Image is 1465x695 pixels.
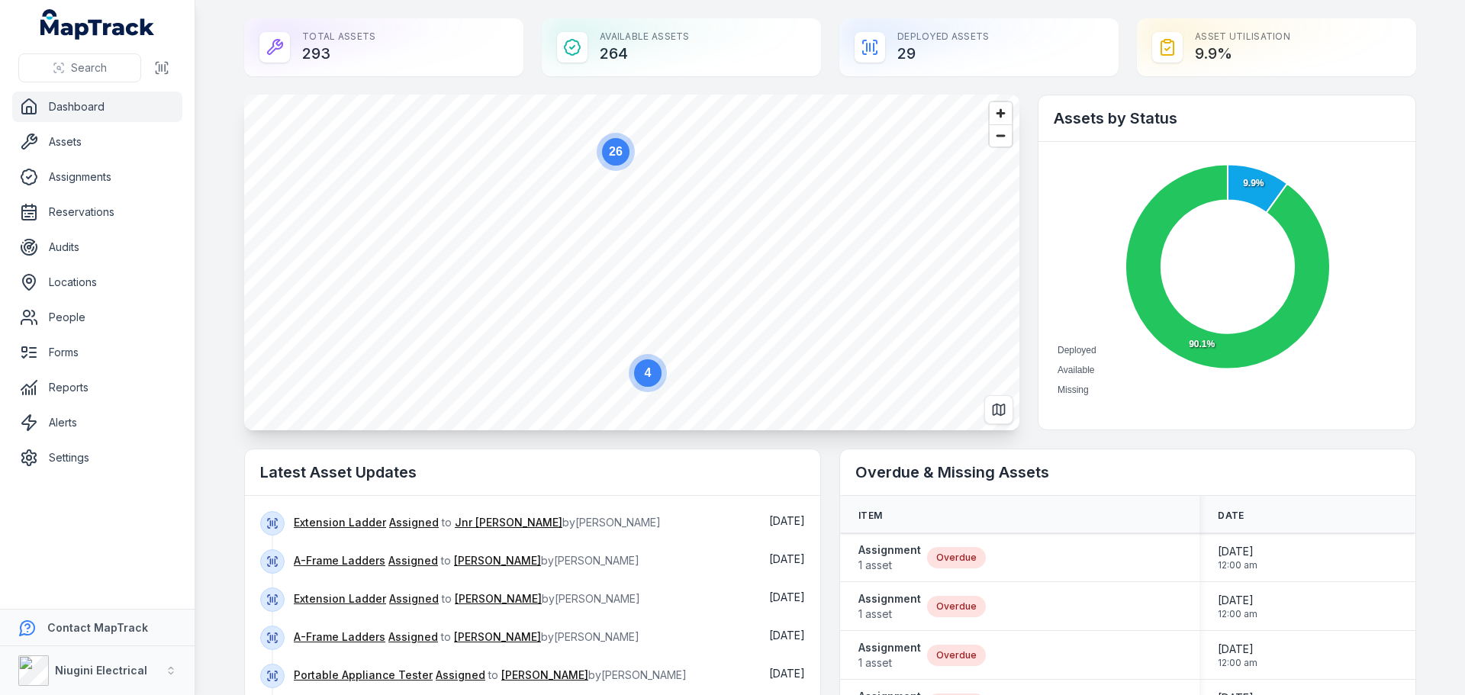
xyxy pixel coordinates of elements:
[294,591,386,607] a: Extension Ladder
[294,668,687,681] span: to by [PERSON_NAME]
[1218,510,1244,522] span: Date
[769,629,805,642] span: [DATE]
[1218,559,1257,571] span: 12:00 am
[769,514,805,527] time: 9/8/2025, 9:50:44 AM
[858,510,882,522] span: Item
[1218,544,1257,571] time: 4/30/2025, 12:00:00 AM
[769,629,805,642] time: 9/8/2025, 9:46:22 AM
[858,607,921,622] span: 1 asset
[855,462,1400,483] h2: Overdue & Missing Assets
[1218,593,1257,620] time: 4/30/2025, 12:00:00 AM
[1218,593,1257,608] span: [DATE]
[389,591,439,607] a: Assigned
[1058,385,1089,395] span: Missing
[858,542,921,573] a: Assignment1 asset
[858,655,921,671] span: 1 asset
[47,621,148,634] strong: Contact MapTrack
[12,92,182,122] a: Dashboard
[436,668,485,683] a: Assigned
[769,590,805,603] span: [DATE]
[984,395,1013,424] button: Switch to Map View
[1058,345,1096,356] span: Deployed
[769,667,805,680] time: 9/5/2025, 8:45:19 AM
[12,267,182,298] a: Locations
[1218,657,1257,669] span: 12:00 am
[1218,642,1257,669] time: 4/30/2025, 12:00:00 AM
[454,629,541,645] a: [PERSON_NAME]
[501,668,588,683] a: [PERSON_NAME]
[858,591,921,622] a: Assignment1 asset
[990,102,1012,124] button: Zoom in
[244,95,1019,430] canvas: Map
[294,592,640,605] span: to by [PERSON_NAME]
[858,640,921,655] strong: Assignment
[927,596,986,617] div: Overdue
[294,554,639,567] span: to by [PERSON_NAME]
[858,558,921,573] span: 1 asset
[990,124,1012,146] button: Zoom out
[12,162,182,192] a: Assignments
[455,591,542,607] a: [PERSON_NAME]
[769,552,805,565] span: [DATE]
[769,552,805,565] time: 9/8/2025, 9:49:21 AM
[858,591,921,607] strong: Assignment
[12,232,182,262] a: Audits
[769,667,805,680] span: [DATE]
[294,516,661,529] span: to by [PERSON_NAME]
[645,366,652,379] text: 4
[12,127,182,157] a: Assets
[294,630,639,643] span: to by [PERSON_NAME]
[927,547,986,568] div: Overdue
[18,53,141,82] button: Search
[294,668,433,683] a: Portable Appliance Tester
[12,337,182,368] a: Forms
[927,645,986,666] div: Overdue
[858,542,921,558] strong: Assignment
[388,629,438,645] a: Assigned
[455,515,562,530] a: Jnr [PERSON_NAME]
[858,640,921,671] a: Assignment1 asset
[454,553,541,568] a: [PERSON_NAME]
[55,664,147,677] strong: Niugini Electrical
[294,553,385,568] a: A-Frame Ladders
[609,145,623,158] text: 26
[388,553,438,568] a: Assigned
[1218,544,1257,559] span: [DATE]
[12,407,182,438] a: Alerts
[260,462,805,483] h2: Latest Asset Updates
[1218,608,1257,620] span: 12:00 am
[12,197,182,227] a: Reservations
[769,590,805,603] time: 9/8/2025, 9:47:59 AM
[71,60,107,76] span: Search
[12,302,182,333] a: People
[294,629,385,645] a: A-Frame Ladders
[294,515,386,530] a: Extension Ladder
[12,372,182,403] a: Reports
[1058,365,1094,375] span: Available
[40,9,155,40] a: MapTrack
[1054,108,1400,129] h2: Assets by Status
[1218,642,1257,657] span: [DATE]
[769,514,805,527] span: [DATE]
[12,442,182,473] a: Settings
[389,515,439,530] a: Assigned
